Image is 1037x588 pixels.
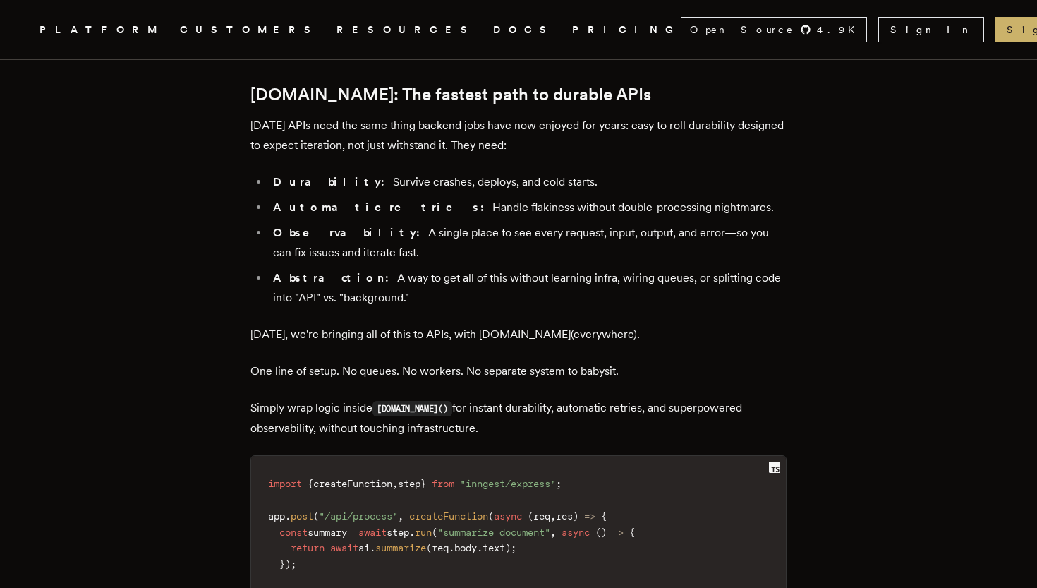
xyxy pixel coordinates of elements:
[358,542,370,553] span: ai
[409,510,488,522] span: createFunction
[477,542,483,553] span: .
[454,542,477,553] span: body
[556,478,562,489] span: ;
[556,510,573,522] span: res
[370,542,375,553] span: .
[285,510,291,522] span: .
[595,527,601,538] span: (
[291,510,313,522] span: post
[432,478,454,489] span: from
[398,478,420,489] span: step
[690,23,794,37] span: Open Source
[612,527,624,538] span: =>
[250,85,787,104] h2: [DOMAIN_NAME]: The fastest path to durable APIs
[291,542,325,553] span: return
[273,226,428,239] strong: Observability:
[250,325,787,344] p: [DATE], we're bringing all of this to APIs, with [DOMAIN_NAME](everywhere).
[432,542,449,553] span: req
[550,510,556,522] span: ,
[584,510,595,522] span: =>
[449,542,454,553] span: .
[285,558,291,570] span: )
[460,478,556,489] span: "inngest/express"
[250,398,787,438] p: Simply wrap logic inside for instant durability, automatic retries, and superpowered observabilit...
[493,21,555,39] a: DOCS
[437,527,550,538] span: "summarize document"
[533,510,550,522] span: req
[573,510,578,522] span: )
[528,510,533,522] span: (
[572,21,681,39] a: PRICING
[40,21,163,39] button: PLATFORM
[483,542,505,553] span: text
[180,21,320,39] a: CUSTOMERS
[488,510,494,522] span: (
[878,17,984,42] a: Sign In
[313,478,392,489] span: createFunction
[291,558,296,570] span: ;
[279,527,308,538] span: const
[398,510,404,522] span: ,
[817,23,863,37] span: 4.9 K
[313,510,319,522] span: (
[409,527,415,538] span: .
[279,558,285,570] span: }
[250,116,787,155] p: [DATE] APIs need the same thing backend jobs have now enjoyed for years: easy to roll durability ...
[269,268,787,308] li: A way to get all of this without learning infra, wiring queues, or splitting code into "API" vs. ...
[494,510,522,522] span: async
[562,527,590,538] span: async
[426,542,432,553] span: (
[268,510,285,522] span: app
[273,200,492,214] strong: Automatic retries:
[505,542,511,553] span: )
[629,527,635,538] span: {
[273,175,393,188] strong: Durability:
[601,510,607,522] span: {
[358,527,387,538] span: await
[601,527,607,538] span: )
[372,401,452,416] code: [DOMAIN_NAME]()
[336,21,476,39] button: RESOURCES
[268,478,302,489] span: import
[432,527,437,538] span: (
[330,542,358,553] span: await
[375,542,426,553] span: summarize
[550,527,556,538] span: ,
[308,527,347,538] span: summary
[269,223,787,263] li: A single place to see every request, input, output, and error—so you can fix issues and iterate f...
[347,527,353,538] span: =
[415,527,432,538] span: run
[511,542,516,553] span: ;
[273,271,397,284] strong: Abstraction:
[420,478,426,489] span: }
[387,527,409,538] span: step
[392,478,398,489] span: ,
[319,510,398,522] span: "/api/process"
[269,198,787,217] li: Handle flakiness without double-processing nightmares.
[308,478,313,489] span: {
[269,172,787,192] li: Survive crashes, deploys, and cold starts.
[250,361,787,381] p: One line of setup. No queues. No workers. No separate system to babysit.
